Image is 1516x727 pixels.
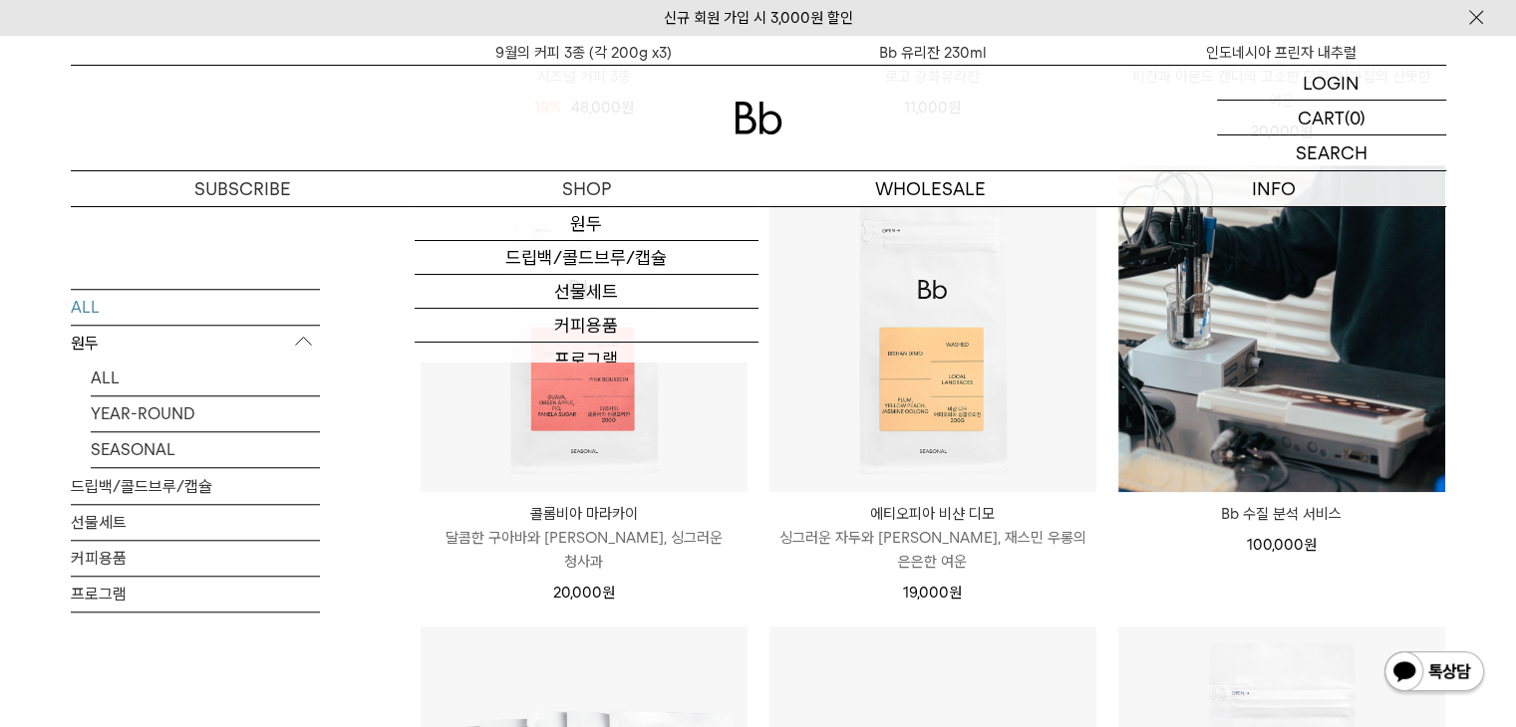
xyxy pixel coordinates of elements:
[415,171,758,206] a: SHOP
[91,432,320,467] a: SEASONAL
[71,469,320,504] a: 드립백/콜드브루/캡슐
[949,584,962,602] span: 원
[91,396,320,431] a: YEAR-ROUND
[1217,101,1446,135] a: CART (0)
[415,207,758,241] a: 원두
[71,290,320,325] a: ALL
[735,102,782,134] img: 로고
[664,9,853,27] a: 신규 회원 가입 시 3,000원 할인
[769,526,1096,574] p: 싱그러운 자두와 [PERSON_NAME], 재스민 우롱의 은은한 여운
[1118,165,1445,492] img: Bb 수질 분석 서비스
[421,502,748,526] p: 콜롬비아 마라카이
[769,165,1096,492] img: 에티오피아 비샨 디모
[71,171,415,206] a: SUBSCRIBE
[421,502,748,574] a: 콜롬비아 마라카이 달콤한 구아바와 [PERSON_NAME], 싱그러운 청사과
[415,343,758,376] a: 프로그램
[1298,101,1345,134] p: CART
[1304,536,1317,554] span: 원
[1217,66,1446,101] a: LOGIN
[769,502,1096,574] a: 에티오피아 비샨 디모 싱그러운 자두와 [PERSON_NAME], 재스민 우롱의 은은한 여운
[415,275,758,309] a: 선물세트
[1345,101,1365,134] p: (0)
[1247,536,1317,554] span: 100,000
[71,577,320,611] a: 프로그램
[415,241,758,275] a: 드립백/콜드브루/캡슐
[553,584,615,602] span: 20,000
[1118,502,1445,526] a: Bb 수질 분석 서비스
[602,584,615,602] span: 원
[769,502,1096,526] p: 에티오피아 비샨 디모
[758,171,1102,206] p: WHOLESALE
[91,361,320,395] a: ALL
[71,541,320,576] a: 커피용품
[1102,171,1446,206] p: INFO
[1296,135,1367,170] p: SEARCH
[71,505,320,540] a: 선물세트
[903,584,962,602] span: 19,000
[71,326,320,362] p: 원두
[1382,649,1486,697] img: 카카오톡 채널 1:1 채팅 버튼
[421,526,748,574] p: 달콤한 구아바와 [PERSON_NAME], 싱그러운 청사과
[1303,66,1360,100] p: LOGIN
[415,309,758,343] a: 커피용품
